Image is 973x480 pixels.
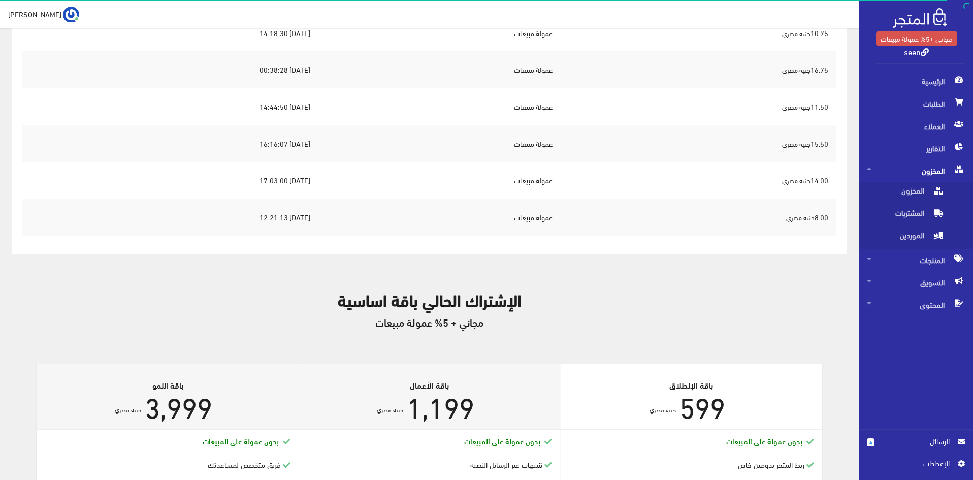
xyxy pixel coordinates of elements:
[377,404,403,415] sup: جنيه مصري
[782,174,810,186] small: جنيه مصري
[867,438,874,446] span: 4
[867,294,965,316] span: المحتوى
[867,458,965,474] a: اﻹعدادات
[561,88,836,125] td: 11.50
[867,204,944,227] span: المشتريات
[318,199,561,235] td: عمولة مبيعات
[12,291,847,308] h2: الإشتراك الحالي باقة اساسية
[859,92,973,115] a: الطلبات
[782,63,810,76] small: جنيه مصري
[859,137,973,159] a: التقارير
[650,404,676,415] sup: جنيه مصري
[22,162,318,199] td: [DATE] 17:03:00
[859,294,973,316] a: المحتوى
[561,199,836,235] td: 8.00
[867,227,944,249] span: الموردين
[561,51,836,88] td: 16.75
[867,159,965,182] span: المخزون
[22,125,318,162] td: [DATE] 16:16:07
[318,88,561,125] td: عمولة مبيعات
[679,379,725,431] span: 599
[145,379,212,431] span: 3,999
[859,115,973,137] a: العملاء
[867,92,965,115] span: الطلبات
[464,435,540,446] b: بدون عمولة علي المبيعات
[561,14,836,51] td: 10.75
[22,14,318,51] td: [DATE] 14:18:30
[318,162,561,199] td: عمولة مبيعات
[22,51,318,88] td: [DATE] 00:38:28
[786,211,815,223] small: جنيه مصري
[561,162,836,199] td: 14.00
[726,435,802,446] b: بدون عمولة علي المبيعات
[867,70,965,92] span: الرئيسية
[407,379,474,431] span: 1,199
[867,137,965,159] span: التقارير
[867,249,965,271] span: المنتجات
[904,44,929,59] a: seen
[859,204,973,227] a: المشتريات
[307,380,553,390] h6: باقة الأعمال
[12,316,847,328] h5: مجاني + 5% عمولة مبيعات
[859,159,973,182] a: المخزون
[876,31,957,46] a: مجاني +5% عمولة مبيعات
[883,436,950,447] span: الرسائل
[115,404,141,415] sup: جنيه مصري
[782,27,810,39] small: جنيه مصري
[867,182,944,204] span: المخزون
[875,458,949,469] span: اﻹعدادات
[561,125,836,162] td: 15.50
[859,70,973,92] a: الرئيسية
[867,115,965,137] span: العملاء
[22,88,318,125] td: [DATE] 14:44:50
[8,6,79,22] a: ... [PERSON_NAME]
[318,125,561,162] td: عمولة مبيعات
[782,138,810,150] small: جنيه مصري
[859,249,973,271] a: المنتجات
[867,436,965,458] a: 4 الرسائل
[307,459,553,470] div: تنبيهات عبر الرسائل النصية
[203,435,279,446] b: بدون عمولة علي المبيعات
[782,101,810,113] small: جنيه مصري
[893,8,947,28] img: .
[569,380,815,390] h6: باقة الإنطلاق
[859,227,973,249] a: الموردين
[318,14,561,51] td: عمولة مبيعات
[45,380,290,390] h6: باقة النمو
[859,182,973,204] a: المخزون
[45,459,290,470] div: فريق متخصص لمساعدتك
[8,8,61,20] span: [PERSON_NAME]
[318,51,561,88] td: عمولة مبيعات
[63,7,79,23] img: ...
[867,271,965,294] span: التسويق
[22,199,318,235] td: [DATE] 12:21:13
[568,459,814,470] div: ربط المتجر بدومين خاص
